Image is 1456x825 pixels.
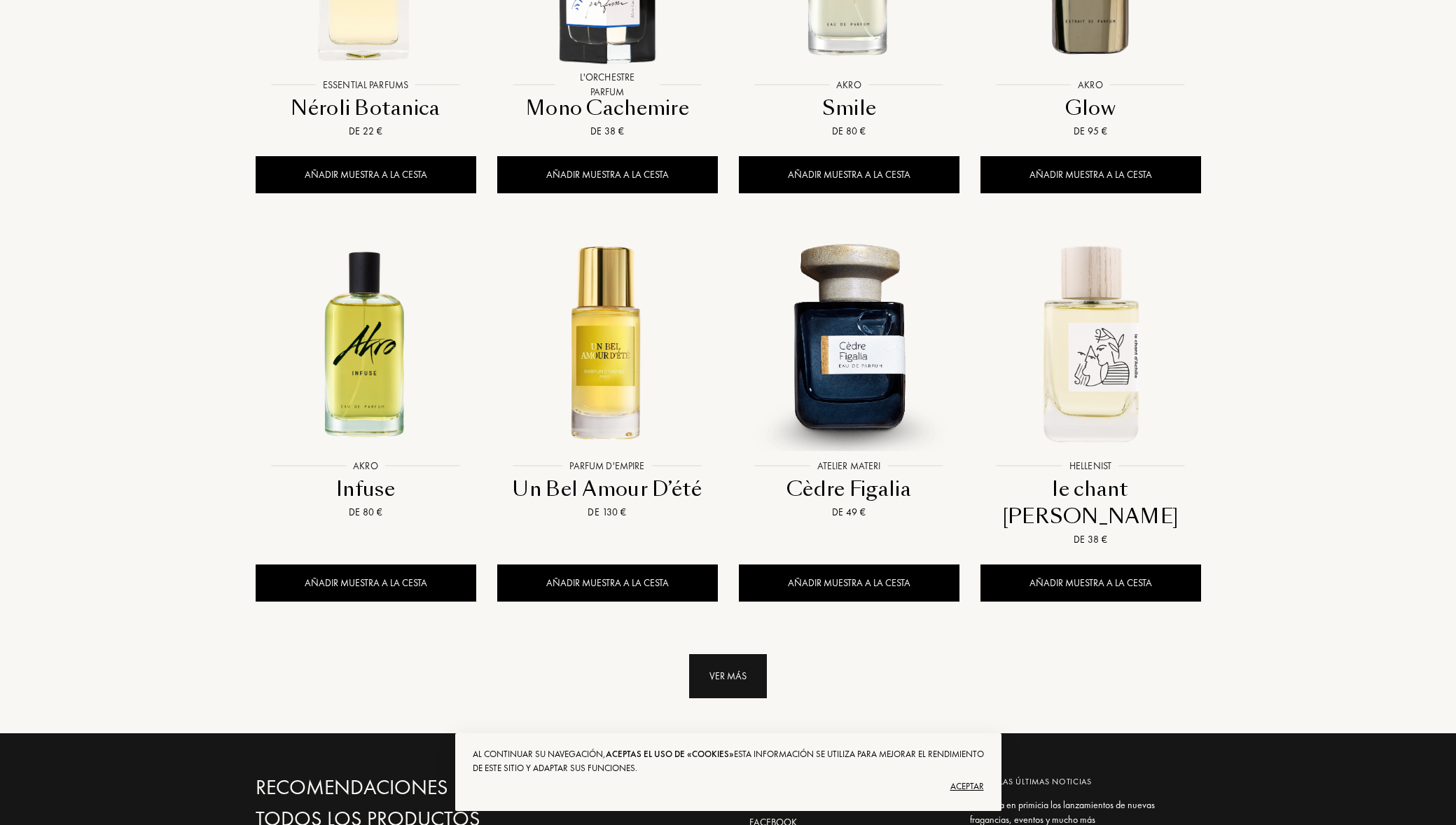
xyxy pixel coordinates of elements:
[256,564,476,602] div: Añadir muestra a la cesta
[980,564,1201,602] div: Añadir muestra a la cesta
[739,564,959,602] div: Añadir muestra a la cesta
[503,505,712,520] div: De 130 €
[497,156,718,193] div: Añadir muestra a la cesta
[261,124,471,139] div: De 22 €
[739,218,959,537] a: Cèdre Figalia Atelier MateriAtelier MateriCèdre FigaliaDe 49 €
[970,775,1191,788] div: Recibe las últimas noticias
[473,775,984,798] div: Aceptar
[503,124,712,139] div: De 38 €
[689,654,767,698] div: Ver más
[986,124,1195,139] div: De 95 €
[744,124,954,139] div: De 80 €
[256,218,476,537] a: Infuse AkroAkroInfuseDe 80 €
[982,233,1200,451] img: le chant d'Achille Hellenist
[740,233,958,451] img: Cèdre Figalia Atelier Materi
[256,156,476,193] div: Añadir muestra a la cesta
[744,505,954,520] div: De 49 €
[986,476,1195,531] div: le chant [PERSON_NAME]
[980,218,1201,564] a: le chant d'Achille HellenistHellenistle chant [PERSON_NAME]De 38 €
[980,156,1201,193] div: Añadir muestra a la cesta
[473,747,984,775] div: Al continuar su navegación, Esta información se utiliza para mejorar el rendimiento de este sitio...
[986,532,1195,547] div: De 38 €
[497,218,718,537] a: Un Bel Amour D’été Parfum d'EmpireParfum d'EmpireUn Bel Amour D’étéDe 130 €
[739,156,959,193] div: Añadir muestra a la cesta
[606,748,734,760] span: aceptas el uso de «cookies»
[256,775,557,800] a: Recomendaciones
[257,233,475,451] img: Infuse Akro
[497,564,718,602] div: Añadir muestra a la cesta
[499,233,716,451] img: Un Bel Amour D’été Parfum d'Empire
[261,505,471,520] div: De 80 €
